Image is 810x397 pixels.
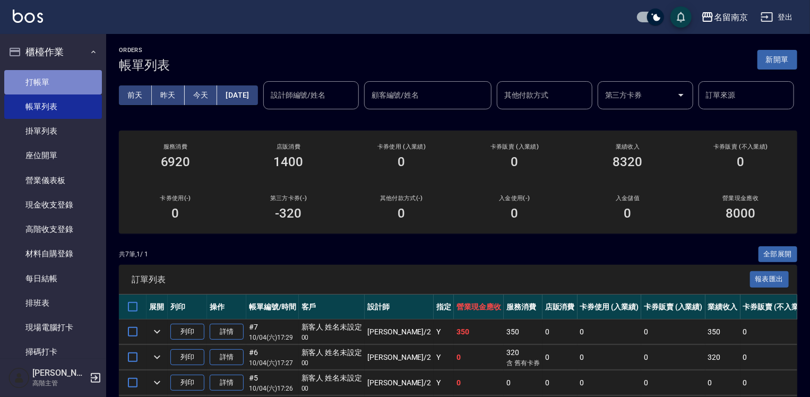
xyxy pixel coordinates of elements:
a: 每日結帳 [4,266,102,291]
h3: 6920 [161,154,191,169]
button: 列印 [170,349,204,366]
td: 0 [542,370,578,395]
h3: 8000 [726,206,756,221]
h2: 卡券販賣 (入業績) [471,143,558,150]
th: 店販消費 [542,295,578,320]
p: 10/04 (六) 17:29 [249,333,296,342]
a: 材料自購登錄 [4,241,102,266]
button: 登出 [756,7,797,27]
th: 操作 [207,295,246,320]
h3: -320 [275,206,302,221]
td: Y [434,320,454,344]
td: 0 [542,345,578,370]
td: 0 [641,345,705,370]
h2: 入金儲值 [584,195,671,202]
td: 350 [454,320,504,344]
a: 帳單列表 [4,94,102,119]
button: 列印 [170,324,204,340]
button: 新開單 [757,50,797,70]
h3: 0 [172,206,179,221]
td: #6 [246,345,299,370]
h3: 0 [737,154,745,169]
th: 客戶 [299,295,365,320]
th: 帳單編號/時間 [246,295,299,320]
button: 前天 [119,85,152,105]
p: 高階主管 [32,378,87,388]
a: 高階收支登錄 [4,217,102,241]
img: Person [8,367,30,389]
p: 10/04 (六) 17:26 [249,384,296,393]
div: 新客人 姓名未設定 [301,347,363,358]
button: save [670,6,692,28]
th: 卡券使用 (入業績) [578,295,642,320]
th: 業績收入 [705,295,740,320]
td: 0 [578,370,642,395]
td: 0 [504,370,542,395]
th: 展開 [147,295,168,320]
a: 詳情 [210,375,244,391]
th: 營業現金應收 [454,295,504,320]
td: 0 [641,370,705,395]
th: 服務消費 [504,295,542,320]
button: [DATE] [217,85,257,105]
td: 0 [641,320,705,344]
h2: 其他付款方式(-) [358,195,445,202]
h2: 店販消費 [245,143,332,150]
button: expand row [149,324,165,340]
td: 0 [542,320,578,344]
h3: 服務消費 [132,143,219,150]
th: 設計師 [365,295,434,320]
a: 詳情 [210,324,244,340]
button: 名留南京 [697,6,752,28]
td: Y [434,370,454,395]
td: [PERSON_NAME] /2 [365,345,434,370]
button: 全部展開 [759,246,798,263]
td: Y [434,345,454,370]
a: 現場電腦打卡 [4,315,102,340]
button: 報表匯出 [750,271,789,288]
a: 詳情 [210,349,244,366]
td: [PERSON_NAME] /2 [365,320,434,344]
p: 10/04 (六) 17:27 [249,358,296,368]
h3: 0 [398,154,406,169]
h2: 營業現金應收 [697,195,785,202]
button: Open [673,87,690,103]
div: 新客人 姓名未設定 [301,373,363,384]
h2: 卡券販賣 (不入業績) [697,143,785,150]
a: 掛單列表 [4,119,102,143]
th: 指定 [434,295,454,320]
td: 320 [504,345,542,370]
h3: 0 [511,154,519,169]
h2: 業績收入 [584,143,671,150]
a: 現金收支登錄 [4,193,102,217]
h3: 0 [398,206,406,221]
h2: 卡券使用 (入業績) [358,143,445,150]
button: 昨天 [152,85,185,105]
a: 打帳單 [4,70,102,94]
h3: 帳單列表 [119,58,170,73]
h3: 1400 [274,154,304,169]
button: expand row [149,349,165,365]
div: 新客人 姓名未設定 [301,322,363,333]
button: 櫃檯作業 [4,38,102,66]
h2: 入金使用(-) [471,195,558,202]
p: 00 [301,358,363,368]
td: 320 [705,345,740,370]
h5: [PERSON_NAME] [32,368,87,378]
button: 列印 [170,375,204,391]
a: 營業儀表板 [4,168,102,193]
button: 今天 [185,85,218,105]
th: 列印 [168,295,207,320]
td: #5 [246,370,299,395]
a: 新開單 [757,54,797,64]
div: 名留南京 [714,11,748,24]
h3: 0 [624,206,632,221]
td: 0 [454,345,504,370]
td: 350 [705,320,740,344]
p: 00 [301,384,363,393]
td: 0 [578,320,642,344]
button: expand row [149,375,165,391]
th: 卡券販賣 (入業績) [641,295,705,320]
td: 0 [705,370,740,395]
h3: 0 [511,206,519,221]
